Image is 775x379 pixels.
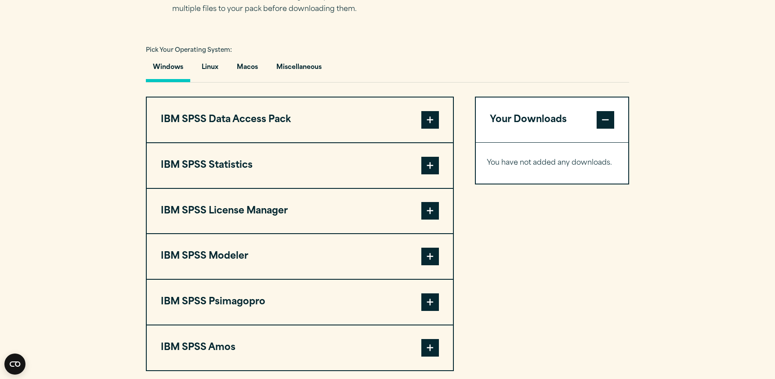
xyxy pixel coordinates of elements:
[147,325,453,370] button: IBM SPSS Amos
[269,57,329,82] button: Miscellaneous
[147,189,453,234] button: IBM SPSS License Manager
[147,234,453,279] button: IBM SPSS Modeler
[147,280,453,325] button: IBM SPSS Psimagopro
[146,57,190,82] button: Windows
[476,97,628,142] button: Your Downloads
[487,157,617,170] p: You have not added any downloads.
[146,47,232,53] span: Pick Your Operating System:
[195,57,225,82] button: Linux
[4,354,25,375] button: Open CMP widget
[147,97,453,142] button: IBM SPSS Data Access Pack
[147,143,453,188] button: IBM SPSS Statistics
[476,142,628,184] div: Your Downloads
[230,57,265,82] button: Macos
